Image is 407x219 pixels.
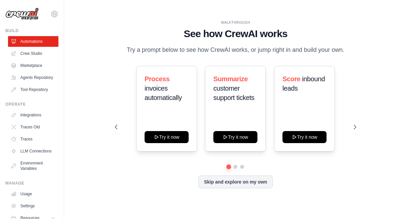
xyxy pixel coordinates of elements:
button: Try it now [145,131,189,143]
span: Process [145,75,170,83]
a: Marketplace [8,60,58,71]
button: Skip and explore on my own [198,176,273,188]
span: customer support tickets [213,85,254,101]
a: Environment Variables [8,158,58,174]
button: Try it now [213,131,257,143]
a: Usage [8,189,58,199]
a: Traces Old [8,122,58,132]
a: Agents Repository [8,72,58,83]
a: Traces [8,134,58,144]
div: Operate [5,102,58,107]
span: invoices automatically [145,85,182,101]
span: Score [282,75,300,83]
a: Automations [8,36,58,47]
button: Try it now [282,131,327,143]
img: Logo [5,8,39,20]
a: Tool Repository [8,84,58,95]
span: inbound leads [282,75,325,92]
a: LLM Connections [8,146,58,156]
div: Build [5,28,58,33]
span: Summarize [213,75,248,83]
a: Settings [8,201,58,211]
a: Integrations [8,110,58,120]
p: Try a prompt below to see how CrewAI works, or jump right in and build your own. [123,45,348,55]
h1: See how CrewAI works [115,28,356,40]
div: WALKTHROUGH [115,20,356,25]
div: Manage [5,181,58,186]
a: Crew Studio [8,48,58,59]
